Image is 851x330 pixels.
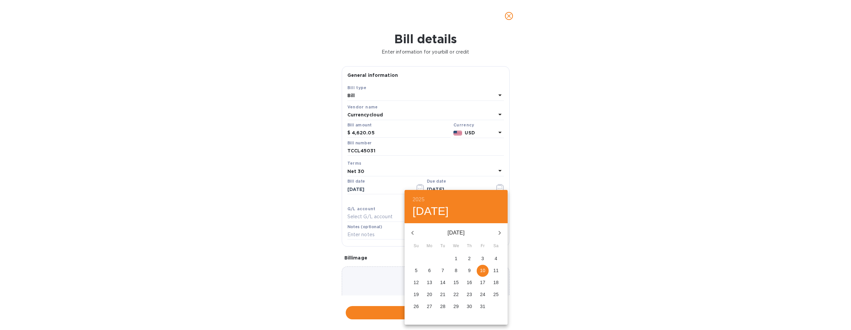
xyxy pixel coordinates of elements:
button: 30 [463,301,475,313]
button: 28 [437,301,449,313]
button: 15 [450,277,462,289]
button: 24 [477,289,489,301]
p: 27 [427,303,432,310]
p: 11 [493,267,499,274]
button: 2 [463,253,475,265]
button: 16 [463,277,475,289]
p: 28 [440,303,445,310]
button: 9 [463,265,475,277]
span: Th [463,243,475,249]
p: 2 [468,255,471,262]
p: 14 [440,279,445,286]
button: 5 [410,265,422,277]
p: 7 [441,267,444,274]
button: 13 [424,277,435,289]
p: 5 [415,267,418,274]
p: 21 [440,291,445,298]
p: 4 [495,255,497,262]
p: 9 [468,267,471,274]
button: 17 [477,277,489,289]
p: 30 [467,303,472,310]
button: 11 [490,265,502,277]
p: 26 [414,303,419,310]
button: 25 [490,289,502,301]
button: 10 [477,265,489,277]
span: Sa [490,243,502,249]
button: 23 [463,289,475,301]
p: 10 [480,267,485,274]
p: 23 [467,291,472,298]
button: 12 [410,277,422,289]
p: 13 [427,279,432,286]
button: 7 [437,265,449,277]
p: 22 [453,291,459,298]
p: 18 [493,279,499,286]
p: 3 [481,255,484,262]
span: Tu [437,243,449,249]
button: 18 [490,277,502,289]
p: 6 [428,267,431,274]
p: 1 [455,255,457,262]
button: 21 [437,289,449,301]
span: Fr [477,243,489,249]
p: 25 [493,291,499,298]
button: 19 [410,289,422,301]
button: 6 [424,265,435,277]
button: 2025 [413,195,425,204]
button: [DATE] [413,204,449,218]
button: 3 [477,253,489,265]
p: 12 [414,279,419,286]
p: 24 [480,291,485,298]
button: 22 [450,289,462,301]
p: 17 [480,279,485,286]
p: 31 [480,303,485,310]
button: 27 [424,301,435,313]
button: 1 [450,253,462,265]
span: Su [410,243,422,249]
p: 16 [467,279,472,286]
p: 15 [453,279,459,286]
p: 8 [455,267,457,274]
button: 20 [424,289,435,301]
button: 8 [450,265,462,277]
button: 26 [410,301,422,313]
span: We [450,243,462,249]
p: [DATE] [421,229,492,237]
span: Mo [424,243,435,249]
button: 4 [490,253,502,265]
button: 31 [477,301,489,313]
button: 29 [450,301,462,313]
button: 14 [437,277,449,289]
p: 29 [453,303,459,310]
p: 19 [414,291,419,298]
p: 20 [427,291,432,298]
